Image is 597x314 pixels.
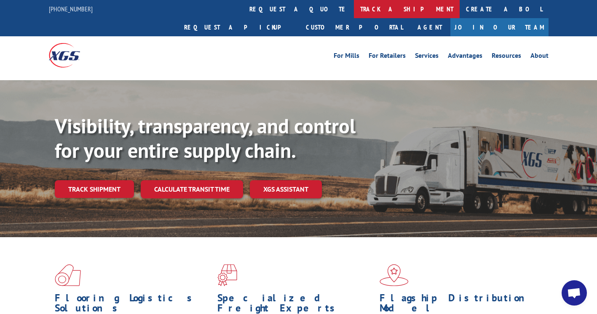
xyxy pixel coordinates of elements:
[49,5,93,13] a: [PHONE_NUMBER]
[250,180,322,198] a: XGS ASSISTANT
[141,180,243,198] a: Calculate transit time
[492,52,521,62] a: Resources
[530,52,549,62] a: About
[409,18,450,36] a: Agent
[369,52,406,62] a: For Retailers
[562,280,587,306] div: Open chat
[380,264,409,286] img: xgs-icon-flagship-distribution-model-red
[55,180,134,198] a: Track shipment
[450,18,549,36] a: Join Our Team
[300,18,409,36] a: Customer Portal
[55,113,356,163] b: Visibility, transparency, and control for your entire supply chain.
[217,264,237,286] img: xgs-icon-focused-on-flooring-red
[415,52,439,62] a: Services
[334,52,359,62] a: For Mills
[448,52,482,62] a: Advantages
[178,18,300,36] a: Request a pickup
[55,264,81,286] img: xgs-icon-total-supply-chain-intelligence-red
